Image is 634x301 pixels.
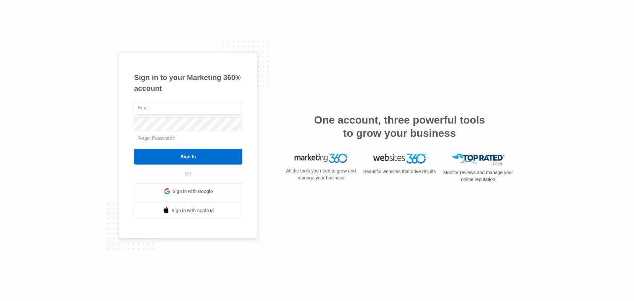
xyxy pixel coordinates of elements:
[180,170,196,177] span: OR
[441,169,515,183] p: Monitor reviews and manage your online reputation
[373,154,426,163] img: Websites 360
[284,168,358,181] p: All the tools you need to grow and manage your business
[137,135,175,141] a: Forgot Password?
[134,203,242,218] a: Sign in with Apple Id
[134,72,242,94] h1: Sign in to your Marketing 360® account
[452,154,505,165] img: Top Rated Local
[134,101,242,115] input: Email
[312,113,487,140] h2: One account, three powerful tools to grow your business
[172,207,214,214] span: Sign in with Apple Id
[134,149,242,165] input: Sign In
[363,168,437,175] p: Beautiful websites that drive results
[295,154,347,163] img: Marketing 360
[173,188,213,195] span: Sign in with Google
[134,183,242,199] a: Sign in with Google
